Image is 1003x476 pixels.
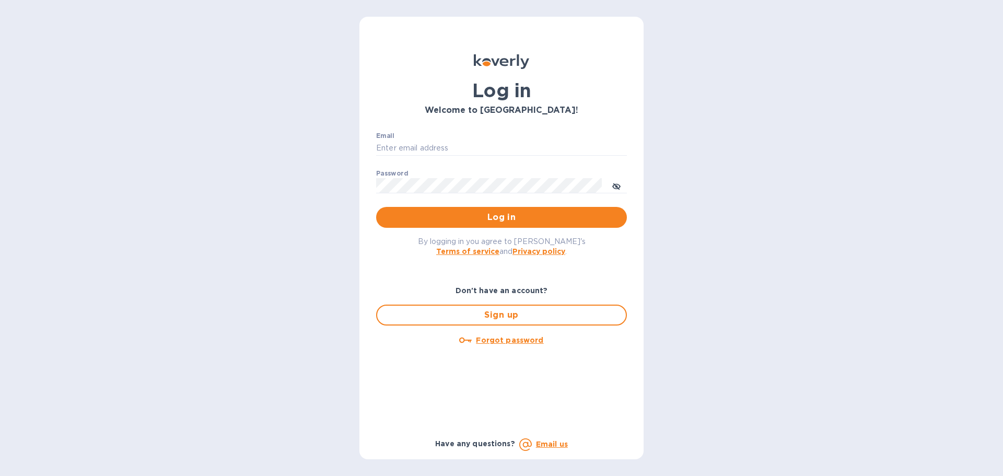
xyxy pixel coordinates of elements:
[376,207,627,228] button: Log in
[476,336,543,344] u: Forgot password
[536,440,568,448] a: Email us
[376,141,627,156] input: Enter email address
[456,286,548,295] b: Don't have an account?
[376,106,627,115] h3: Welcome to [GEOGRAPHIC_DATA]!
[376,170,408,177] label: Password
[376,305,627,326] button: Sign up
[376,79,627,101] h1: Log in
[512,247,565,256] a: Privacy policy
[606,175,627,196] button: toggle password visibility
[376,133,394,139] label: Email
[435,439,515,448] b: Have any questions?
[386,309,617,321] span: Sign up
[418,237,586,256] span: By logging in you agree to [PERSON_NAME]'s and .
[384,211,619,224] span: Log in
[474,54,529,69] img: Koverly
[436,247,499,256] a: Terms of service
